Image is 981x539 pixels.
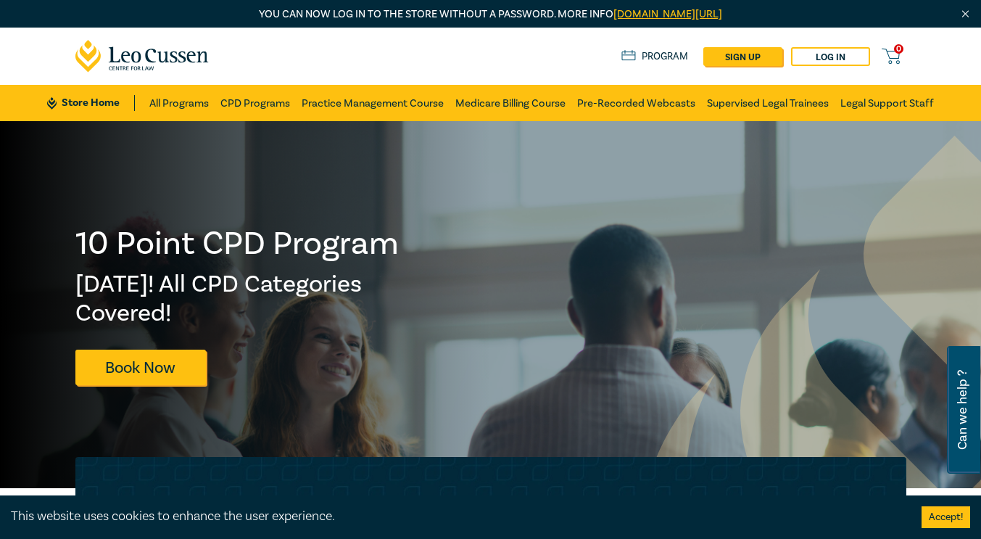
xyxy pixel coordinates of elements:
a: Store Home [47,95,135,111]
a: Pre-Recorded Webcasts [577,85,695,121]
div: This website uses cookies to enhance the user experience. [11,507,900,526]
a: All Programs [149,85,209,121]
a: Supervised Legal Trainees [707,85,829,121]
button: Accept cookies [922,506,970,528]
p: You can now log in to the store without a password. More info [75,7,906,22]
a: Log in [791,47,870,66]
h1: 10 Point CPD Program [75,225,400,263]
img: Close [959,8,972,20]
a: sign up [703,47,782,66]
a: Medicare Billing Course [455,85,566,121]
h2: [DATE]! All CPD Categories Covered! [75,270,400,328]
a: Legal Support Staff [840,85,934,121]
a: Program [621,49,689,65]
span: 0 [894,44,903,54]
a: CPD Programs [220,85,290,121]
a: Practice Management Course [302,85,444,121]
a: [DOMAIN_NAME][URL] [613,7,722,21]
span: Can we help ? [956,355,969,465]
a: Book Now [75,350,206,385]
